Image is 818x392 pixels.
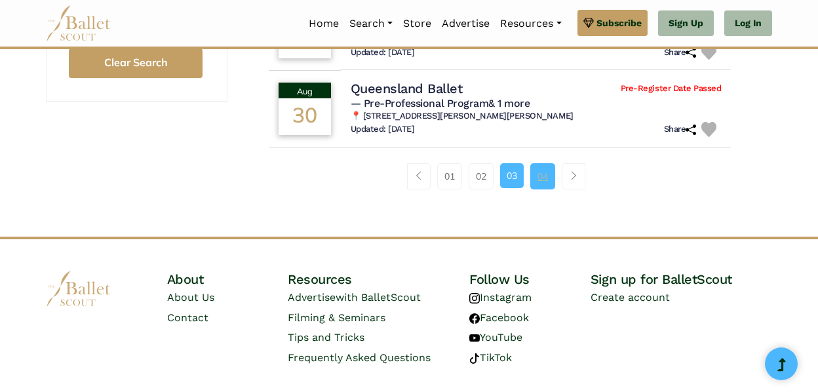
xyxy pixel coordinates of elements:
img: facebook logo [469,313,480,324]
a: About Us [167,291,214,304]
span: Subscribe [596,16,642,30]
h4: Resources [288,271,469,288]
div: Aug [279,83,331,98]
h6: 📍 [STREET_ADDRESS][PERSON_NAME][PERSON_NAME] [351,111,722,122]
h4: Queensland Ballet [351,80,463,97]
span: — Pre-Professional Program [351,97,530,109]
a: Resources [495,10,566,37]
a: TikTok [469,351,512,364]
a: Tips and Tricks [288,331,364,343]
h4: Follow Us [469,271,591,288]
a: Advertise [437,10,495,37]
a: Log In [724,10,772,37]
h4: About [167,271,288,288]
h6: Updated: [DATE] [351,47,415,58]
a: Create account [591,291,670,304]
div: 30 [279,98,331,135]
a: Search [344,10,398,37]
h4: Sign up for BalletScout [591,271,772,288]
a: Instagram [469,291,532,304]
a: 02 [469,163,494,189]
h6: Share [664,124,697,135]
a: Frequently Asked Questions [288,351,431,364]
img: gem.svg [583,16,594,30]
img: tiktok logo [469,353,480,364]
a: YouTube [469,331,522,343]
a: Subscribe [577,10,648,36]
nav: Page navigation example [407,163,593,189]
a: Contact [167,311,208,324]
a: 04 [530,163,555,189]
a: Home [303,10,344,37]
span: with BalletScout [336,291,421,304]
img: youtube logo [469,333,480,343]
a: Filming & Seminars [288,311,385,324]
a: Store [398,10,437,37]
a: Advertisewith BalletScout [288,291,421,304]
a: & 1 more [488,97,530,109]
a: Sign Up [658,10,714,37]
a: Facebook [469,311,529,324]
a: 01 [437,163,462,189]
span: Pre-Register Date Passed [621,83,721,94]
img: logo [46,271,111,307]
a: 03 [500,163,524,188]
button: Clear Search [69,49,203,78]
h6: Updated: [DATE] [351,124,415,135]
img: instagram logo [469,293,480,304]
h6: Share [664,47,697,58]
